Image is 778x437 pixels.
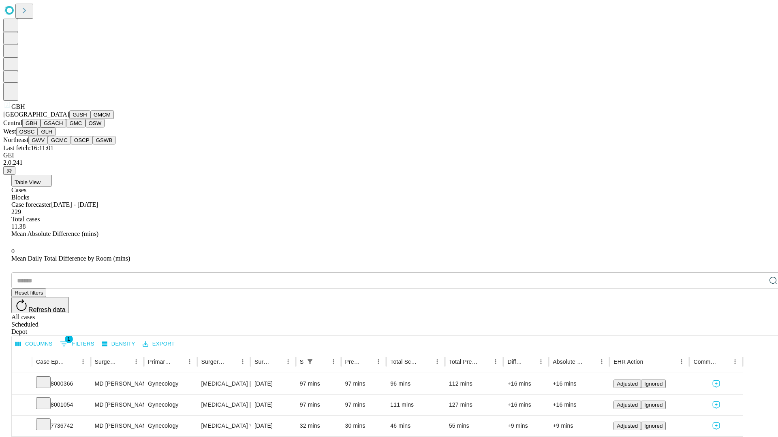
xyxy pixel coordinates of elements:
span: Last fetch: 16:11:01 [3,144,53,151]
div: Case Epic Id [36,359,65,365]
span: 11.38 [11,223,26,230]
span: [DATE] - [DATE] [51,201,98,208]
span: Total cases [11,216,40,223]
button: GCMC [48,136,71,144]
button: OSSC [16,127,38,136]
div: Gynecology [148,416,193,436]
button: Menu [596,356,607,367]
button: GBH [22,119,41,127]
span: 229 [11,208,21,215]
button: Menu [729,356,741,367]
button: Sort [644,356,655,367]
span: West [3,128,16,135]
button: Menu [237,356,248,367]
button: Expand [16,377,28,391]
button: Sort [271,356,282,367]
button: @ [3,166,15,175]
button: Menu [676,356,687,367]
div: +16 mins [507,373,545,394]
span: @ [6,168,12,174]
span: Mean Daily Total Difference by Room (mins) [11,255,130,262]
div: 30 mins [345,416,383,436]
span: [GEOGRAPHIC_DATA] [3,111,69,118]
button: Sort [316,356,328,367]
div: 32 mins [300,416,337,436]
div: [MEDICAL_DATA] WITH [MEDICAL_DATA] AND/OR [MEDICAL_DATA] WITH OR WITHOUT D&C [201,416,246,436]
button: GMCM [90,110,114,119]
div: Surgery Name [201,359,225,365]
div: Scheduled In Room Duration [300,359,304,365]
div: Primary Service [148,359,171,365]
button: Expand [16,398,28,412]
button: Ignored [641,380,666,388]
button: Sort [119,356,130,367]
button: Menu [432,356,443,367]
button: GSWB [93,136,116,144]
div: [DATE] [254,416,292,436]
div: GEI [3,152,775,159]
div: EHR Action [613,359,643,365]
button: Density [100,338,137,350]
button: Menu [184,356,195,367]
button: Show filters [58,337,96,350]
div: Total Predicted Duration [449,359,478,365]
span: Refresh data [28,306,66,313]
button: Ignored [641,422,666,430]
button: Sort [718,356,729,367]
div: Surgery Date [254,359,270,365]
div: 127 mins [449,395,500,415]
div: 55 mins [449,416,500,436]
div: 97 mins [300,373,337,394]
div: [MEDICAL_DATA] [MEDICAL_DATA] REMOVAL TUBES AND/OR OVARIES FOR UTERUS 250GM OR LESS [201,373,246,394]
button: Select columns [13,338,55,350]
div: 97 mins [345,373,383,394]
div: Total Scheduled Duration [390,359,419,365]
span: Adjusted [617,423,638,429]
div: Gynecology [148,373,193,394]
div: 1 active filter [304,356,316,367]
div: Difference [507,359,523,365]
button: Adjusted [613,422,641,430]
div: 112 mins [449,373,500,394]
div: Comments [693,359,717,365]
div: MD [PERSON_NAME] [PERSON_NAME] Md [95,395,140,415]
div: 2.0.241 [3,159,775,166]
span: 0 [11,248,15,255]
span: Ignored [644,423,663,429]
span: Adjusted [617,381,638,387]
button: Show filters [304,356,316,367]
div: Surgeon Name [95,359,118,365]
button: GMC [66,119,85,127]
button: Adjusted [613,380,641,388]
span: Mean Absolute Difference (mins) [11,230,98,237]
div: 97 mins [300,395,337,415]
button: GSACH [41,119,66,127]
span: Ignored [644,381,663,387]
span: 1 [65,335,73,343]
div: +16 mins [553,395,605,415]
button: Sort [361,356,373,367]
button: Sort [524,356,535,367]
div: +16 mins [507,395,545,415]
button: GWV [28,136,48,144]
button: Sort [66,356,77,367]
div: 111 mins [390,395,441,415]
button: Sort [585,356,596,367]
button: Menu [373,356,384,367]
div: Predicted In Room Duration [345,359,361,365]
div: +9 mins [507,416,545,436]
div: 96 mins [390,373,441,394]
div: MD [PERSON_NAME] [PERSON_NAME] Md [95,416,140,436]
button: Table View [11,175,52,187]
button: Adjusted [613,401,641,409]
button: Sort [173,356,184,367]
button: Sort [420,356,432,367]
div: [MEDICAL_DATA] [MEDICAL_DATA] REMOVAL TUBES AND/OR OVARIES FOR UTERUS 250GM OR LESS [201,395,246,415]
button: Menu [130,356,142,367]
button: GJSH [69,110,90,119]
span: Central [3,119,22,126]
button: Menu [328,356,339,367]
div: +9 mins [553,416,605,436]
button: Menu [490,356,501,367]
div: Gynecology [148,395,193,415]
